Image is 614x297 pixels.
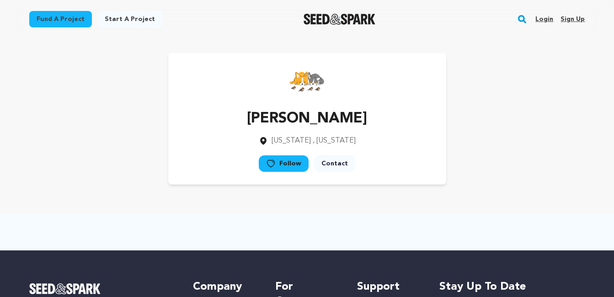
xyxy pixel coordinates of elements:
[314,155,355,172] a: Contact
[304,14,375,25] img: Seed&Spark Logo Dark Mode
[304,14,375,25] a: Seed&Spark Homepage
[29,283,175,294] a: Seed&Spark Homepage
[561,12,585,27] a: Sign up
[29,283,101,294] img: Seed&Spark Logo
[535,12,553,27] a: Login
[29,11,92,27] a: Fund a project
[272,137,311,144] span: [US_STATE]
[259,155,309,172] a: Follow
[193,280,256,294] h5: Company
[439,280,585,294] h5: Stay up to date
[97,11,162,27] a: Start a project
[289,62,326,99] img: https://seedandspark-static.s3.us-east-2.amazonaws.com/images/User/002/048/564/medium/46aaac57aed...
[313,137,356,144] span: , [US_STATE]
[247,108,367,130] p: [PERSON_NAME]
[357,280,421,294] h5: Support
